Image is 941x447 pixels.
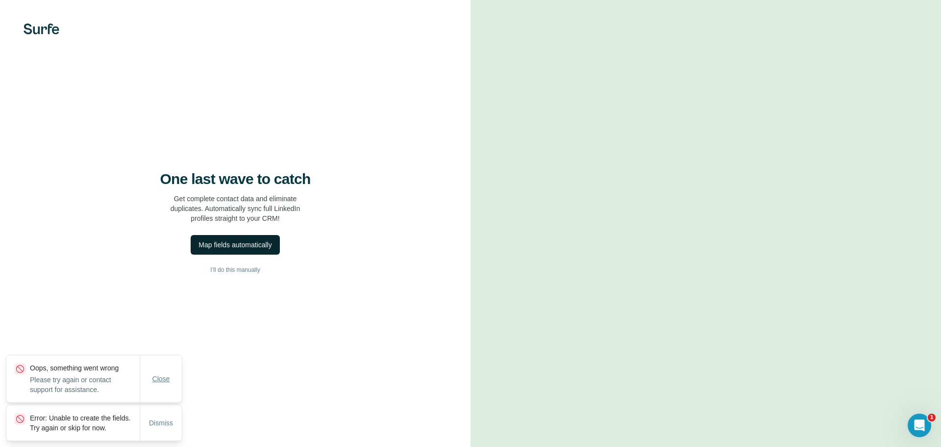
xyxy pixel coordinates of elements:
button: Close [146,370,177,388]
p: Get complete contact data and eliminate duplicates. Automatically sync full LinkedIn profiles str... [171,194,300,223]
div: Map fields automatically [198,240,272,250]
p: Please try again or contact support for assistance. [30,375,140,394]
button: I’ll do this manually [20,263,451,277]
span: Dismiss [149,418,173,428]
button: Dismiss [142,414,180,432]
button: Map fields automatically [191,235,279,255]
img: Surfe's logo [24,24,59,34]
p: Error: Unable to create the fields. Try again or skip for now. [30,413,140,433]
iframe: Intercom live chat [908,414,931,437]
span: 1 [928,414,936,421]
span: Close [152,374,170,384]
span: I’ll do this manually [210,265,260,274]
p: Oops, something went wrong [30,363,140,373]
h4: One last wave to catch [160,170,311,188]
